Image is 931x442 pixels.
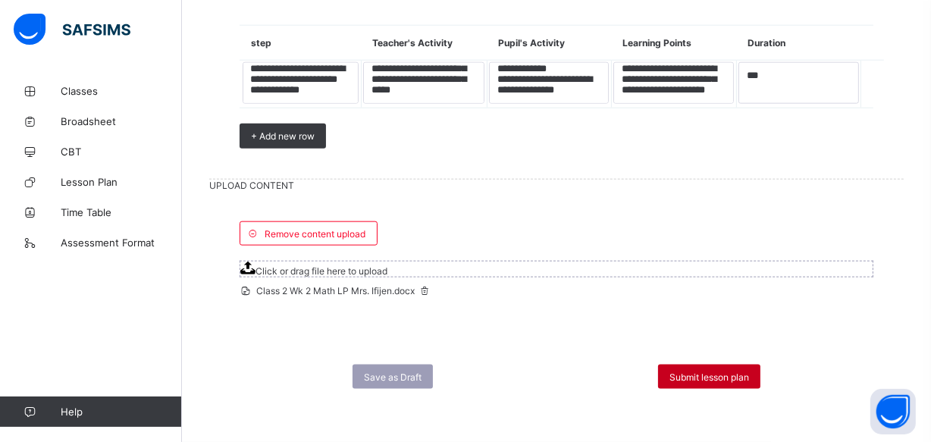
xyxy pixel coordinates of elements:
span: Classes [61,85,182,97]
img: safsims [14,14,130,45]
th: Pupil's Activity [487,26,611,61]
th: Duration [736,26,861,61]
th: Teacher's Activity [361,26,487,61]
span: Remove content upload [265,228,365,240]
span: Time Table [61,206,182,218]
span: + Add new row [251,130,315,142]
button: Open asap [870,389,916,434]
span: Lesson Plan [61,176,182,188]
span: Broadsheet [61,115,182,127]
span: Submit lesson plan [669,371,749,383]
span: Help [61,406,181,418]
th: step [240,26,362,61]
span: CBT [61,146,182,158]
span: Save as Draft [364,371,422,383]
span: Click or drag file here to upload [255,265,387,277]
span: Assessment Format [61,237,182,249]
th: Learning Points [611,26,736,61]
span: UPLOAD CONTENT [209,180,904,191]
span: Click or drag file here to upload [240,261,873,277]
span: Class 2 Wk 2 Math LP Mrs. Ifijen.docx [240,285,431,296]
